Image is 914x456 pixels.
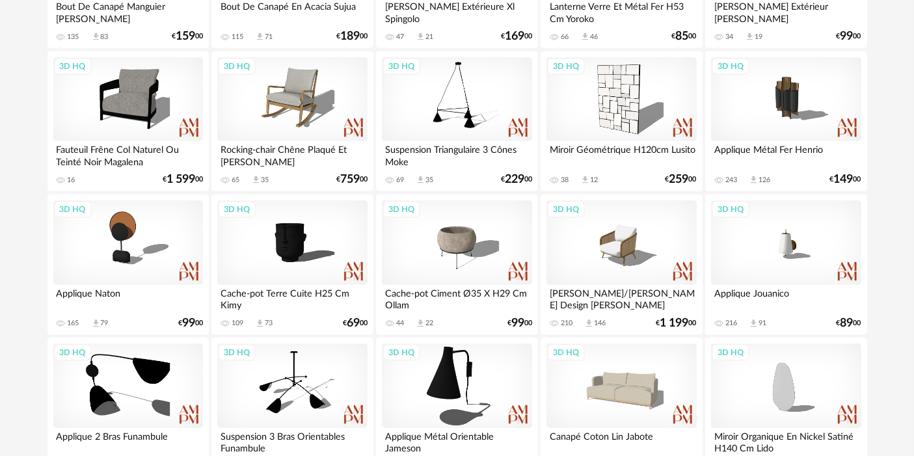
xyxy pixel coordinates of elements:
[541,194,702,335] a: 3D HQ [PERSON_NAME]/[PERSON_NAME] Design [PERSON_NAME] 210 Download icon 146 €1 19900
[340,32,360,41] span: 189
[101,319,109,328] div: 79
[53,285,203,311] div: Applique Naton
[425,176,433,185] div: 35
[547,344,585,361] div: 3D HQ
[255,319,265,329] span: Download icon
[580,32,590,42] span: Download icon
[505,175,524,184] span: 229
[745,32,755,42] span: Download icon
[711,141,861,167] div: Applique Métal Fer Henrio
[837,319,861,328] div: € 00
[672,32,697,41] div: € 00
[541,51,702,192] a: 3D HQ Miroir Géométrique H120cm Lusito 38 Download icon 12 €25900
[211,51,373,192] a: 3D HQ Rocking-chair Chêne Plaqué Et [PERSON_NAME] 65 Download icon 35 €75900
[54,344,92,361] div: 3D HQ
[590,176,598,185] div: 12
[53,428,203,454] div: Applique 2 Bras Funambule
[91,32,101,42] span: Download icon
[830,175,861,184] div: € 00
[217,141,367,167] div: Rocking-chair Chêne Plaqué Et [PERSON_NAME]
[265,33,273,42] div: 71
[759,176,770,185] div: 126
[178,319,203,328] div: € 00
[834,175,854,184] span: 149
[218,201,256,218] div: 3D HQ
[416,175,425,185] span: Download icon
[217,428,367,454] div: Suspension 3 Bras Orientables Funambule
[837,32,861,41] div: € 00
[53,141,203,167] div: Fauteuil Frêne Col Naturel Ou Teinté Noir Magalena
[376,194,537,335] a: 3D HQ Cache-pot Ciment Ø35 X H29 Cm Ollam 44 Download icon 22 €9900
[725,176,737,185] div: 243
[336,175,368,184] div: € 00
[265,319,273,328] div: 73
[547,58,585,75] div: 3D HQ
[507,319,532,328] div: € 00
[546,285,696,311] div: [PERSON_NAME]/[PERSON_NAME] Design [PERSON_NAME]
[712,201,749,218] div: 3D HQ
[416,319,425,329] span: Download icon
[546,428,696,454] div: Canapé Coton Lin Jabote
[218,344,256,361] div: 3D HQ
[261,176,269,185] div: 35
[665,175,697,184] div: € 00
[396,33,404,42] div: 47
[546,141,696,167] div: Miroir Géométrique H120cm Lusito
[232,33,243,42] div: 115
[396,319,404,328] div: 44
[501,175,532,184] div: € 00
[68,319,79,328] div: 165
[376,51,537,192] a: 3D HQ Suspension Triangulaire 3 Cônes Moke 69 Download icon 35 €22900
[705,194,867,335] a: 3D HQ Applique Jouanico 216 Download icon 91 €8900
[211,194,373,335] a: 3D HQ Cache-pot Terre Cuite H25 Cm Kimy 109 Download icon 73 €6900
[383,58,420,75] div: 3D HQ
[255,32,265,42] span: Download icon
[561,33,569,42] div: 66
[584,319,594,329] span: Download icon
[840,32,854,41] span: 99
[218,58,256,75] div: 3D HQ
[755,33,762,42] div: 19
[725,319,737,328] div: 216
[425,33,433,42] div: 21
[711,285,861,311] div: Applique Jouanico
[501,32,532,41] div: € 00
[47,51,209,192] a: 3D HQ Fauteuil Frêne Col Naturel Ou Teinté Noir Magalena 16 €1 59900
[54,58,92,75] div: 3D HQ
[217,285,367,311] div: Cache-pot Terre Cuite H25 Cm Kimy
[396,176,404,185] div: 69
[590,33,598,42] div: 46
[91,319,101,329] span: Download icon
[840,319,854,328] span: 89
[347,319,360,328] span: 69
[676,32,689,41] span: 85
[580,175,590,185] span: Download icon
[172,32,203,41] div: € 00
[705,51,867,192] a: 3D HQ Applique Métal Fer Henrio 243 Download icon 126 €14900
[416,32,425,42] span: Download icon
[660,319,689,328] span: 1 199
[594,319,606,328] div: 146
[68,176,75,185] div: 16
[383,201,420,218] div: 3D HQ
[176,32,195,41] span: 159
[163,175,203,184] div: € 00
[382,285,531,311] div: Cache-pot Ciment Ø35 X H29 Cm Ollam
[547,201,585,218] div: 3D HQ
[382,141,531,167] div: Suspension Triangulaire 3 Cônes Moke
[54,201,92,218] div: 3D HQ
[505,32,524,41] span: 169
[749,175,759,185] span: Download icon
[561,176,569,185] div: 38
[182,319,195,328] span: 99
[340,175,360,184] span: 759
[561,319,572,328] div: 210
[749,319,759,329] span: Download icon
[711,428,861,454] div: Miroir Organique En Nickel Satiné H140 Cm Lido
[68,33,79,42] div: 135
[712,58,749,75] div: 3D HQ
[101,33,109,42] div: 83
[336,32,368,41] div: € 00
[511,319,524,328] span: 99
[656,319,697,328] div: € 00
